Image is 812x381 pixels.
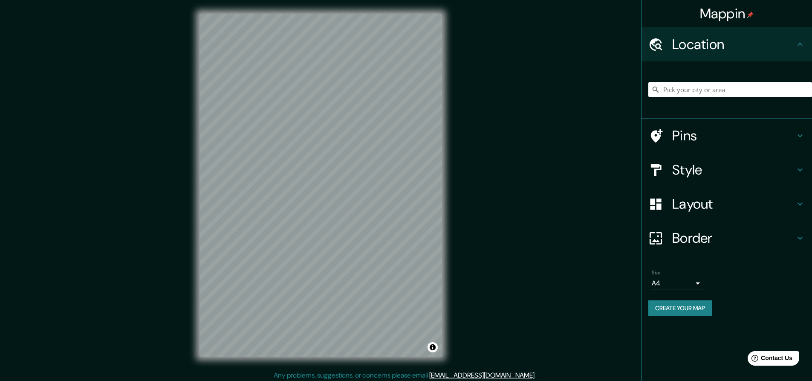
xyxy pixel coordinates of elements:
label: Size [652,269,661,276]
h4: Layout [672,195,795,212]
a: [EMAIL_ADDRESS][DOMAIN_NAME] [429,371,535,380]
div: . [537,370,539,381]
div: A4 [652,276,703,290]
div: Layout [642,187,812,221]
h4: Mappin [700,5,754,22]
div: Location [642,27,812,61]
p: Any problems, suggestions, or concerns please email . [274,370,536,381]
button: Create your map [648,300,712,316]
button: Toggle attribution [428,342,438,352]
input: Pick your city or area [648,82,812,97]
h4: Pins [672,127,795,144]
iframe: Help widget launcher [736,348,803,372]
img: pin-icon.png [747,12,754,18]
h4: Border [672,230,795,247]
h4: Location [672,36,795,53]
div: Style [642,153,812,187]
div: Pins [642,119,812,153]
div: Border [642,221,812,255]
h4: Style [672,161,795,178]
canvas: Map [199,14,442,357]
div: . [536,370,537,381]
